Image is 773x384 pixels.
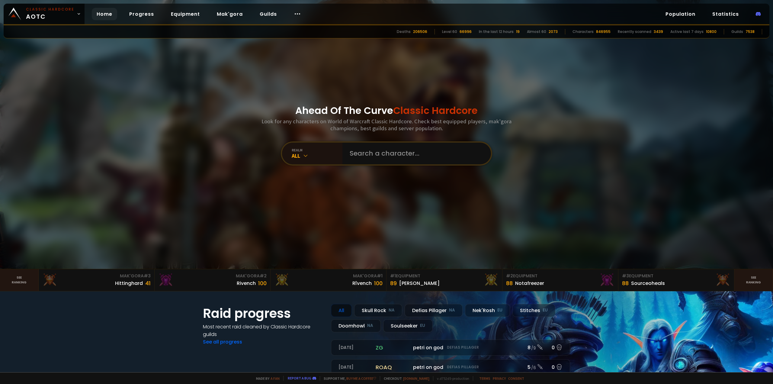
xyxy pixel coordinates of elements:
small: Classic Hardcore [26,7,74,12]
small: NA [449,307,455,313]
div: Level 60 [442,29,457,34]
div: In the last 12 hours [479,29,514,34]
div: 846955 [596,29,611,34]
a: Seeranking [734,269,773,291]
a: Consent [508,376,524,381]
a: Mak'Gora#3Hittinghard41 [39,269,155,291]
h1: Ahead Of The Curve [295,103,478,118]
div: 7538 [746,29,755,34]
div: Stitches [512,304,555,317]
input: Search a character... [346,143,484,164]
a: Home [92,8,117,20]
div: Mak'Gora [274,273,383,279]
div: 88 [622,279,629,287]
div: 10800 [706,29,717,34]
a: Report a bug [288,376,311,380]
a: Mak'Gora#1Rîvench100 [271,269,386,291]
span: AOTC [26,7,74,21]
div: Characters [573,29,594,34]
span: Support me, [320,376,376,381]
span: # 2 [260,273,267,279]
h4: Most recent raid cleaned by Classic Hardcore guilds [203,323,324,338]
a: Terms [479,376,490,381]
a: Equipment [166,8,205,20]
div: Soulseeker [383,319,433,332]
a: Buy me a coffee [346,376,376,381]
div: Doomhowl [331,319,381,332]
small: NA [367,323,373,329]
div: All [331,304,352,317]
span: Made by [252,376,280,381]
h1: Raid progress [203,304,324,323]
div: 66996 [460,29,472,34]
div: Active last 7 days [670,29,704,34]
small: EU [420,323,425,329]
h3: Look for any characters on World of Warcraft Classic Hardcore. Check best equipped players, mak'g... [259,118,514,132]
div: 89 [390,279,397,287]
a: Mak'Gora#2Rivench100 [155,269,271,291]
div: 206506 [413,29,427,34]
span: Checkout [380,376,429,381]
span: # 1 [390,273,396,279]
div: Equipment [390,273,499,279]
a: [DATE]roaqpetri on godDefias Pillager5 /60 [331,359,570,375]
a: Progress [124,8,159,20]
div: Rivench [237,279,256,287]
div: Nek'Rosh [465,304,510,317]
div: 100 [374,279,383,287]
span: # 1 [377,273,383,279]
div: 2073 [549,29,558,34]
div: Deaths [397,29,411,34]
a: [DOMAIN_NAME] [403,376,429,381]
div: realm [292,148,342,152]
small: NA [389,307,395,313]
a: Population [661,8,700,20]
div: Hittinghard [115,279,143,287]
div: 100 [258,279,267,287]
a: Statistics [707,8,744,20]
div: 88 [506,279,513,287]
div: Guilds [731,29,743,34]
div: 41 [145,279,151,287]
small: EU [497,307,502,313]
div: 19 [516,29,520,34]
div: Mak'Gora [158,273,267,279]
div: Sourceoheals [631,279,665,287]
a: Mak'gora [212,8,248,20]
div: Rîvench [352,279,372,287]
a: Classic HardcoreAOTC [4,4,85,24]
a: See all progress [203,338,242,345]
a: #3Equipment88Sourceoheals [618,269,734,291]
a: Guilds [255,8,282,20]
span: # 2 [506,273,513,279]
div: Recently scanned [618,29,651,34]
span: Classic Hardcore [393,104,478,117]
div: All [292,152,342,159]
div: Equipment [506,273,614,279]
div: Notafreezer [515,279,544,287]
small: EU [543,307,548,313]
div: Mak'Gora [42,273,151,279]
span: # 3 [144,273,151,279]
div: [PERSON_NAME] [399,279,440,287]
span: v. d752d5 - production [433,376,469,381]
div: 3439 [654,29,663,34]
div: Equipment [622,273,730,279]
a: a fan [271,376,280,381]
div: Almost 60 [527,29,546,34]
span: # 3 [622,273,629,279]
a: [DATE]zgpetri on godDefias Pillager8 /90 [331,340,570,356]
div: Defias Pillager [405,304,463,317]
a: Privacy [493,376,506,381]
a: #1Equipment89[PERSON_NAME] [386,269,502,291]
a: #2Equipment88Notafreezer [502,269,618,291]
div: Skull Rock [354,304,402,317]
